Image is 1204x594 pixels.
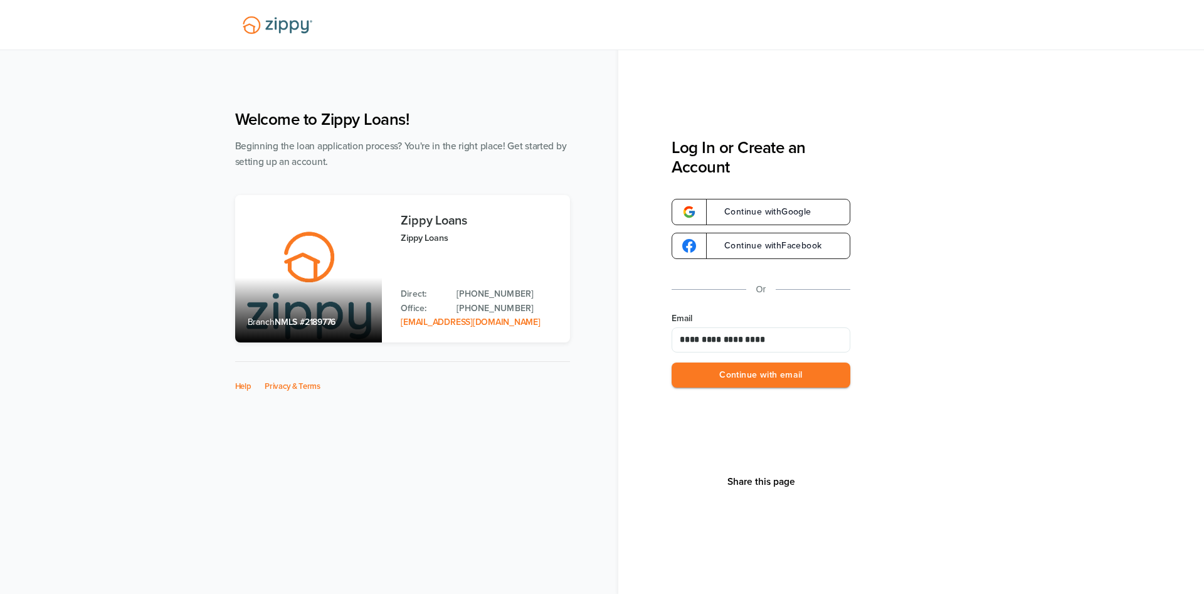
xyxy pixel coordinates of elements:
a: google-logoContinue withFacebook [672,233,850,259]
span: Continue with Google [712,208,811,216]
span: Continue with Facebook [712,241,821,250]
img: google-logo [682,205,696,219]
h3: Log In or Create an Account [672,138,850,177]
p: Direct: [401,287,444,301]
a: Help [235,381,251,391]
p: Office: [401,302,444,316]
a: Privacy & Terms [265,381,320,391]
h3: Zippy Loans [401,214,557,228]
p: Zippy Loans [401,231,557,245]
a: Email Address: zippyguide@zippymh.com [401,317,540,327]
p: Or [756,282,766,297]
img: google-logo [682,239,696,253]
label: Email [672,312,850,325]
a: Office Phone: 512-975-2947 [457,302,557,316]
span: Beginning the loan application process? You're in the right place! Get started by setting up an a... [235,141,567,167]
img: Lender Logo [235,11,320,40]
input: Email Address [672,327,850,353]
a: google-logoContinue withGoogle [672,199,850,225]
span: NMLS #2189776 [275,317,335,327]
span: Branch [248,317,275,327]
h1: Welcome to Zippy Loans! [235,110,570,129]
button: Share This Page [724,475,799,488]
a: Direct Phone: 512-975-2947 [457,287,557,301]
button: Continue with email [672,363,850,388]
